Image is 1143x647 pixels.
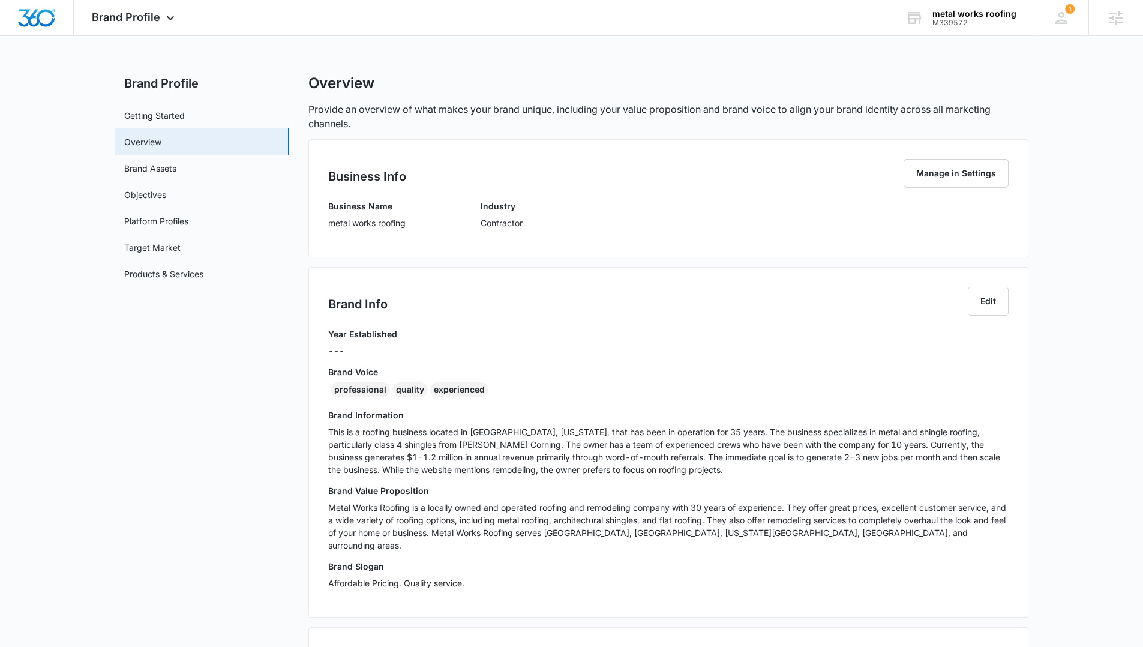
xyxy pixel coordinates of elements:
[481,200,523,212] h3: Industry
[124,215,188,227] a: Platform Profiles
[328,167,406,185] h2: Business Info
[92,11,160,23] span: Brand Profile
[328,345,397,357] p: ---
[308,102,1028,131] p: Provide an overview of what makes your brand unique, including your value proposition and brand v...
[328,577,1009,589] p: Affordable Pricing. Quality service.
[904,159,1009,188] button: Manage in Settings
[331,382,390,397] div: professional
[115,74,289,92] h2: Brand Profile
[328,366,1009,378] h3: Brand Voice
[328,217,406,229] p: metal works roofing
[932,9,1016,19] div: account name
[124,109,185,122] a: Getting Started
[308,74,374,92] h1: Overview
[124,188,166,201] a: Objectives
[392,382,428,397] div: quality
[328,200,406,212] h3: Business Name
[328,295,388,313] h2: Brand Info
[481,217,523,229] p: Contractor
[124,136,161,148] a: Overview
[124,241,181,254] a: Target Market
[328,560,1009,573] h3: Brand Slogan
[1065,4,1075,14] span: 1
[328,328,397,340] h3: Year Established
[124,162,176,175] a: Brand Assets
[124,268,203,280] a: Products & Services
[328,501,1009,552] p: Metal Works Roofing is a locally owned and operated roofing and remodeling company with 30 years ...
[932,19,1016,27] div: account id
[328,484,1009,497] h3: Brand Value Proposition
[328,409,1009,421] h3: Brand Information
[1065,4,1075,14] div: notifications count
[968,287,1009,316] button: Edit
[430,382,488,397] div: experienced
[328,426,1009,476] p: This is a roofing business located in [GEOGRAPHIC_DATA], [US_STATE], that has been in operation f...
